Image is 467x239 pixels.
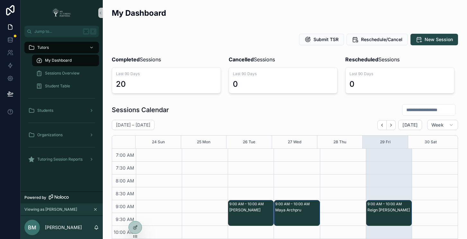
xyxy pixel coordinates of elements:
button: 29 Fri [380,136,391,148]
div: 9:00 AM – 10:00 AMReign [PERSON_NAME] [366,200,411,226]
a: Sessions Overview [32,67,99,79]
button: Jump to...K [24,26,99,37]
div: Maya Archpru [275,208,319,213]
button: 28 Thu [333,136,346,148]
a: Tutoring Session Reports [24,154,99,165]
button: Next [387,120,396,130]
span: 9:30 AM [114,217,136,222]
span: Jump to... [34,29,80,34]
div: 9:00 AM – 10:00 AM [367,201,403,207]
span: Sessions [112,56,161,63]
span: Reschedule/Cancel [361,36,402,43]
span: Tutors [37,45,49,50]
strong: Rescheduled [345,56,378,63]
a: Student Table [32,80,99,92]
span: Last 90 Days [116,71,217,76]
strong: Cancelled [229,56,254,63]
span: Powered by [24,195,46,200]
a: Organizations [24,129,99,141]
div: 9:00 AM – 10:00 AM [229,201,265,207]
button: Reschedule/Cancel [347,34,408,45]
span: 7:30 AM [114,165,136,171]
h2: My Dashboard [112,8,166,18]
span: 10:00 AM [112,229,136,235]
a: Tutors [24,42,99,53]
a: Students [24,105,99,116]
p: [PERSON_NAME] [45,224,82,231]
span: 8:30 AM [114,191,136,196]
span: Student Table [45,84,70,89]
span: Last 90 Days [349,71,450,76]
button: Submit TSR [299,34,344,45]
button: Week [427,120,458,130]
span: Organizations [37,132,63,137]
button: New Session [410,34,458,45]
span: 8:00 AM [114,178,136,183]
div: [PERSON_NAME] [229,208,273,213]
img: App logo [50,8,73,18]
span: New Session [425,36,453,43]
div: scrollable content [21,37,103,173]
span: Students [37,108,53,113]
span: Viewing as [PERSON_NAME] [24,207,77,212]
div: 9:00 AM – 10:00 AM[PERSON_NAME] [228,200,273,226]
span: 7:00 AM [114,152,136,158]
span: Tutoring Session Reports [37,157,83,162]
h2: [DATE] – [DATE] [116,122,150,128]
button: Back [377,120,387,130]
span: Submit TSR [313,36,339,43]
div: 20 [116,79,126,89]
span: 9:00 AM [114,204,136,209]
div: 0 [233,79,238,89]
h1: Sessions Calendar [112,105,169,114]
span: Sessions [345,56,400,63]
span: My Dashboard [45,58,72,63]
button: 25 Mon [197,136,210,148]
span: Week [431,122,444,128]
div: 9:00 AM – 10:00 AM [275,201,311,207]
span: K [91,29,96,34]
button: [DATE] [398,120,422,130]
span: Sessions [229,56,275,63]
button: 27 Wed [288,136,301,148]
a: My Dashboard [32,55,99,66]
span: [DATE] [402,122,418,128]
button: 30 Sat [425,136,437,148]
button: 26 Tue [243,136,255,148]
div: 9:00 AM – 10:00 AMMaya Archpru [274,200,319,226]
strong: Completed [112,56,140,63]
button: 24 Sun [152,136,165,148]
span: Last 90 Days [233,71,334,76]
div: Reign [PERSON_NAME] [367,208,411,213]
a: Powered by [21,191,103,203]
div: 0 [349,79,355,89]
span: Sessions Overview [45,71,80,76]
span: BM [28,224,36,231]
